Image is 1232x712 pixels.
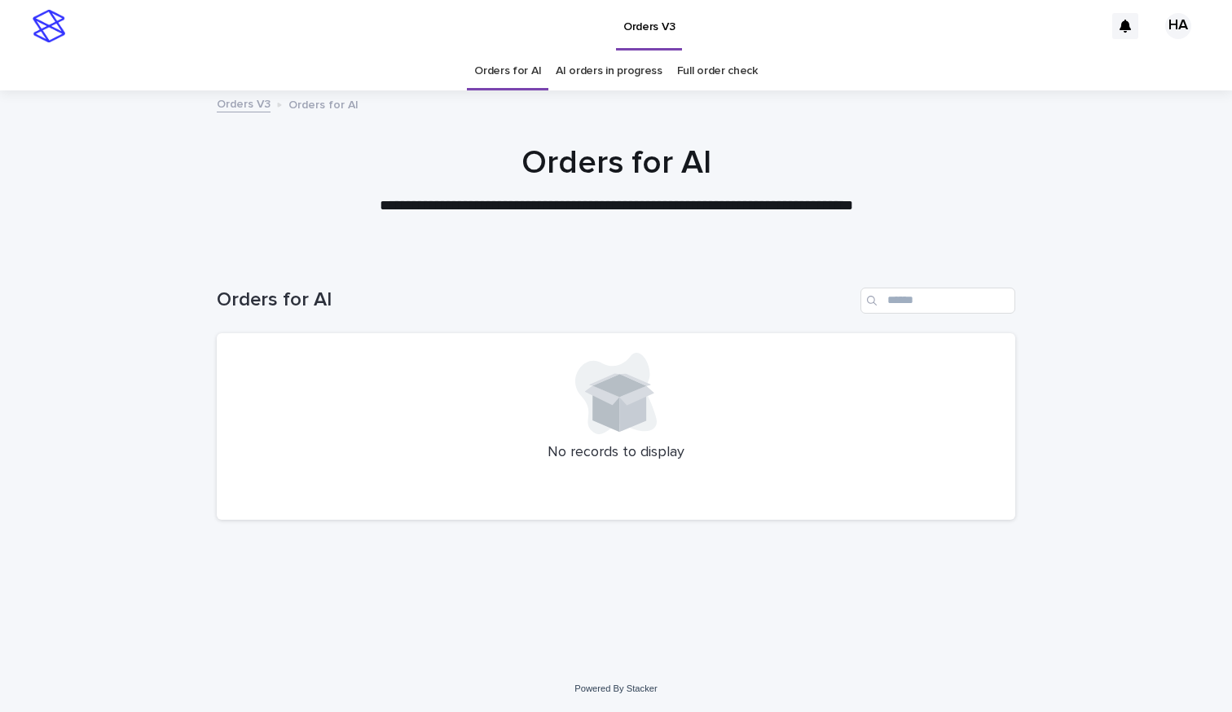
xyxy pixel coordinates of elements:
a: Orders V3 [217,94,271,112]
input: Search [860,288,1015,314]
a: Orders for AI [474,52,541,90]
a: Powered By Stacker [574,683,657,693]
h1: Orders for AI [217,143,1015,182]
h1: Orders for AI [217,288,854,312]
p: Orders for AI [288,94,359,112]
a: Full order check [677,52,758,90]
p: No records to display [236,444,996,462]
img: stacker-logo-s-only.png [33,10,65,42]
div: HA [1165,13,1191,39]
a: AI orders in progress [556,52,662,90]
